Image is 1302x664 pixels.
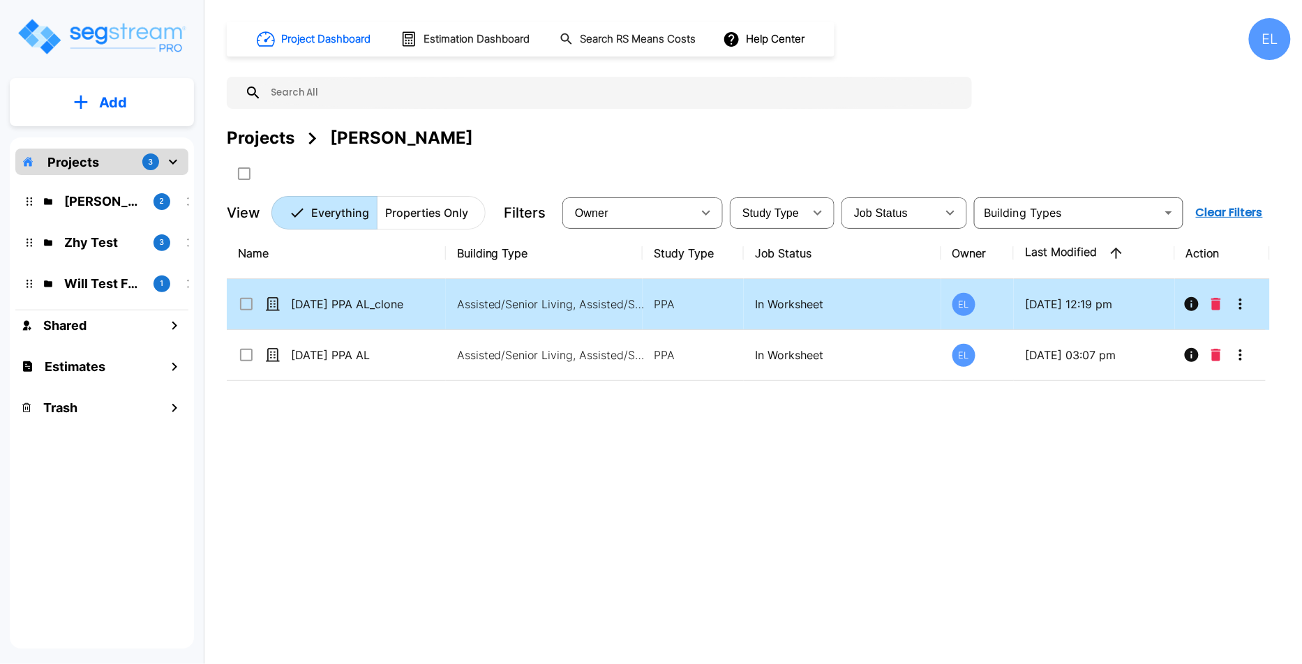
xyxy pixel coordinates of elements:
[978,203,1156,222] input: Building Types
[160,236,165,248] p: 3
[291,347,431,363] p: [DATE] PPA AL
[227,126,294,151] div: Projects
[1178,290,1206,318] button: Info
[45,357,105,376] h1: Estimates
[1014,228,1174,279] th: Last Modified
[720,26,810,52] button: Help Center
[1206,290,1227,318] button: Delete
[330,126,473,151] div: [PERSON_NAME]
[1159,203,1178,222] button: Open
[654,347,733,363] p: PPA
[755,347,929,363] p: In Worksheet
[271,196,486,229] div: Platform
[43,398,77,417] h1: Trash
[64,274,142,293] p: Will Test Folder
[575,207,608,219] span: Owner
[565,193,692,232] div: Select
[10,82,194,123] button: Add
[446,228,643,279] th: Building Type
[160,278,164,289] p: 1
[47,153,99,172] p: Projects
[160,195,165,207] p: 2
[643,228,744,279] th: Study Type
[854,207,908,219] span: Job Status
[227,228,446,279] th: Name
[251,24,378,54] button: Project Dashboard
[1227,341,1255,369] button: More-Options
[1249,18,1291,60] div: EL
[230,160,258,188] button: SelectAll
[291,296,431,312] p: [DATE] PPA AL_clone
[733,193,804,232] div: Select
[504,202,546,223] p: Filters
[952,344,975,367] div: EL
[1190,199,1269,227] button: Clear Filters
[554,26,703,53] button: Search RS Means Costs
[281,31,371,47] h1: Project Dashboard
[377,196,486,229] button: Properties Only
[271,196,377,229] button: Everything
[1178,341,1206,369] button: Info
[844,193,936,232] div: Select
[149,156,154,168] p: 3
[742,207,799,219] span: Study Type
[16,17,187,56] img: Logo
[1206,341,1227,369] button: Delete
[227,202,260,223] p: View
[654,296,733,312] p: PPA
[1025,296,1163,312] p: [DATE] 12:19 pm
[385,204,468,221] p: Properties Only
[580,31,696,47] h1: Search RS Means Costs
[952,293,975,316] div: EL
[395,24,537,54] button: Estimation Dashboard
[311,204,369,221] p: Everything
[43,316,87,335] h1: Shared
[424,31,530,47] h1: Estimation Dashboard
[457,296,645,312] p: Assisted/Senior Living, Assisted/Senior Living Site
[755,296,929,312] p: In Worksheet
[1175,228,1270,279] th: Action
[1025,347,1163,363] p: [DATE] 03:07 pm
[941,228,1015,279] th: Owner
[744,228,941,279] th: Job Status
[64,192,142,211] p: QA Emmanuel
[64,233,142,252] p: Zhy Test
[457,347,645,363] p: Assisted/Senior Living, Assisted/Senior Living Site
[262,77,965,109] input: Search All
[99,92,127,113] p: Add
[1227,290,1255,318] button: More-Options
